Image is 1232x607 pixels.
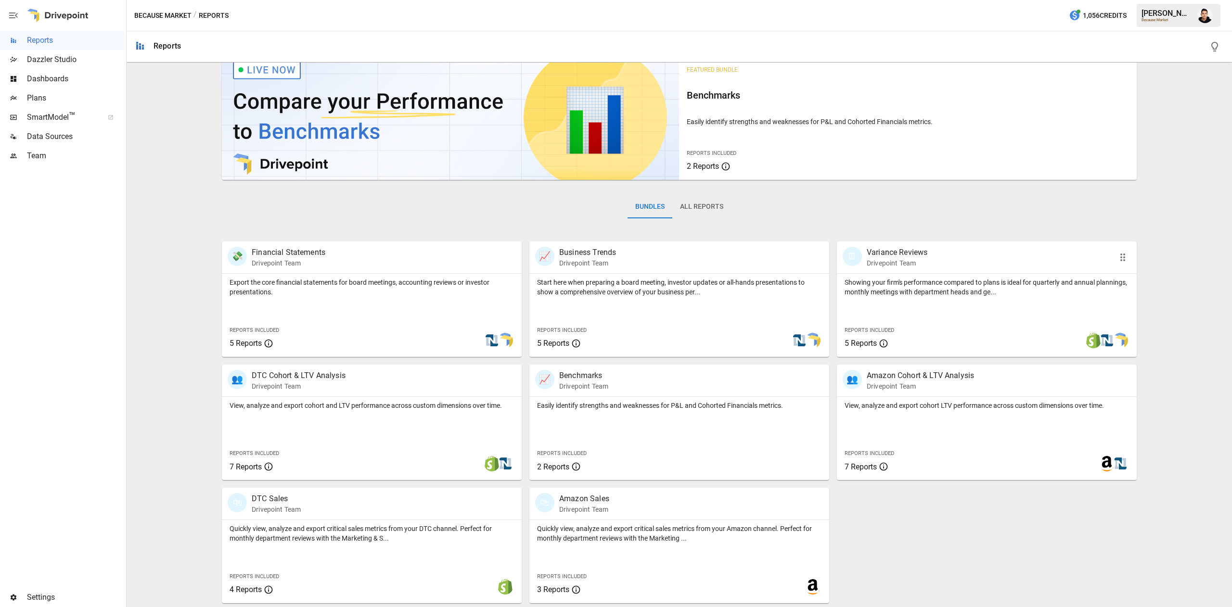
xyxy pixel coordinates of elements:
[252,370,346,381] p: DTC Cohort & LTV Analysis
[27,35,124,46] span: Reports
[537,327,587,333] span: Reports Included
[845,327,894,333] span: Reports Included
[230,573,279,580] span: Reports Included
[687,88,1129,103] h6: Benchmarks
[535,370,554,389] div: 📈
[559,370,608,381] p: Benchmarks
[537,524,821,543] p: Quickly view, analyze and export critical sales metrics from your Amazon channel. Perfect for mon...
[559,247,616,258] p: Business Trends
[687,117,1129,126] p: Easily identify strengths and weaknesses for P&L and Cohorted Financials metrics.
[805,579,821,594] img: amazon
[154,41,181,51] div: Reports
[252,258,325,268] p: Drivepoint Team
[845,462,877,471] span: 7 Reports
[498,456,513,471] img: netsuite
[1142,18,1192,22] div: Because Market
[1192,2,1219,29] button: Francisco Sanchez
[537,401,821,410] p: Easily identify strengths and weaknesses for P&L and Cohorted Financials metrics.
[69,110,76,122] span: ™
[228,247,247,266] div: 💸
[537,573,587,580] span: Reports Included
[228,370,247,389] div: 👥
[559,258,616,268] p: Drivepoint Team
[687,162,719,171] span: 2 Reports
[230,585,262,594] span: 4 Reports
[1086,333,1101,348] img: shopify
[230,401,514,410] p: View, analyze and export cohort and LTV performance across custom dimensions over time.
[230,339,262,348] span: 5 Reports
[559,381,608,391] p: Drivepoint Team
[537,585,569,594] span: 3 Reports
[193,10,197,22] div: /
[252,505,301,514] p: Drivepoint Team
[27,150,124,162] span: Team
[672,195,731,218] button: All Reports
[230,450,279,456] span: Reports Included
[867,381,974,391] p: Drivepoint Team
[498,333,513,348] img: smart model
[134,10,192,22] button: Because Market
[843,370,862,389] div: 👥
[1099,333,1115,348] img: netsuite
[228,493,247,512] div: 🛍
[1099,456,1115,471] img: amazon
[230,278,514,297] p: Export the core financial statements for board meetings, accounting reviews or investor presentat...
[1083,10,1127,22] span: 1,056 Credits
[230,327,279,333] span: Reports Included
[537,278,821,297] p: Start here when preparing a board meeting, investor updates or all-hands presentations to show a ...
[252,493,301,505] p: DTC Sales
[484,333,500,348] img: netsuite
[792,333,807,348] img: netsuite
[230,524,514,543] p: Quickly view, analyze and export critical sales metrics from your DTC channel. Perfect for monthl...
[559,493,609,505] p: Amazon Sales
[628,195,672,218] button: Bundles
[1113,456,1128,471] img: netsuite
[252,381,346,391] p: Drivepoint Team
[230,462,262,471] span: 7 Reports
[845,450,894,456] span: Reports Included
[845,339,877,348] span: 5 Reports
[535,493,554,512] div: 🛍
[484,456,500,471] img: shopify
[535,247,554,266] div: 📈
[687,66,738,73] span: Featured Bundle
[867,370,974,381] p: Amazon Cohort & LTV Analysis
[537,450,587,456] span: Reports Included
[27,592,124,603] span: Settings
[845,278,1129,297] p: Showing your firm's performance compared to plans is ideal for quarterly and annual plannings, mo...
[1197,8,1213,23] img: Francisco Sanchez
[498,579,513,594] img: shopify
[867,258,927,268] p: Drivepoint Team
[867,247,927,258] p: Variance Reviews
[27,92,124,104] span: Plans
[559,505,609,514] p: Drivepoint Team
[1065,7,1130,25] button: 1,056Credits
[222,55,679,180] img: video thumbnail
[843,247,862,266] div: 🗓
[1142,9,1192,18] div: [PERSON_NAME]
[805,333,821,348] img: smart model
[27,112,97,123] span: SmartModel
[252,247,325,258] p: Financial Statements
[537,339,569,348] span: 5 Reports
[1113,333,1128,348] img: smart model
[845,401,1129,410] p: View, analyze and export cohort LTV performance across custom dimensions over time.
[27,54,124,65] span: Dazzler Studio
[27,73,124,85] span: Dashboards
[537,462,569,471] span: 2 Reports
[27,131,124,142] span: Data Sources
[687,150,736,156] span: Reports Included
